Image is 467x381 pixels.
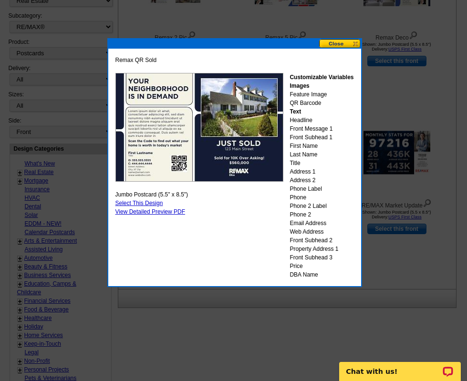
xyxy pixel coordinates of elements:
[290,108,301,115] strong: Text
[115,73,283,182] img: REMAXPJF_Remax_QR_Sold_ALL.jpg
[115,208,186,215] a: View Detailed Preview PDF
[115,190,188,199] span: Jumbo Postcard (5.5" x 8.5")
[333,351,467,381] iframe: LiveChat chat widget
[290,82,309,89] strong: Images
[115,56,157,64] span: Remax QR Sold
[290,74,353,81] strong: Customizable Variables
[290,73,353,279] div: Feature Image QR Barcode Headline Front Message 1 Front Subhead 1 First Name Last Name Title Addr...
[115,200,163,206] a: Select This Design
